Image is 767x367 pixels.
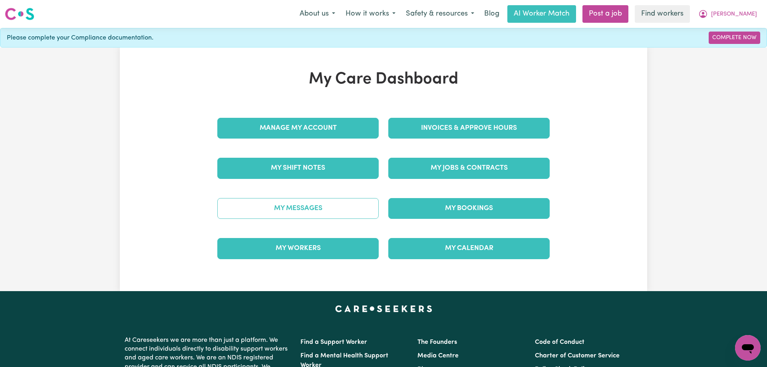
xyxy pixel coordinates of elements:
[401,6,479,22] button: Safety & resources
[5,5,34,23] a: Careseekers logo
[388,198,550,219] a: My Bookings
[535,339,584,345] a: Code of Conduct
[709,32,760,44] a: Complete Now
[635,5,690,23] a: Find workers
[582,5,628,23] a: Post a job
[213,70,554,89] h1: My Care Dashboard
[300,339,367,345] a: Find a Support Worker
[417,339,457,345] a: The Founders
[335,306,432,312] a: Careseekers home page
[693,6,762,22] button: My Account
[7,33,153,43] span: Please complete your Compliance documentation.
[711,10,757,19] span: [PERSON_NAME]
[388,238,550,259] a: My Calendar
[535,353,620,359] a: Charter of Customer Service
[217,238,379,259] a: My Workers
[388,118,550,139] a: Invoices & Approve Hours
[388,158,550,179] a: My Jobs & Contracts
[479,5,504,23] a: Blog
[5,7,34,21] img: Careseekers logo
[217,158,379,179] a: My Shift Notes
[340,6,401,22] button: How it works
[417,353,459,359] a: Media Centre
[294,6,340,22] button: About us
[507,5,576,23] a: AI Worker Match
[217,198,379,219] a: My Messages
[217,118,379,139] a: Manage My Account
[735,335,761,361] iframe: Button to launch messaging window, conversation in progress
